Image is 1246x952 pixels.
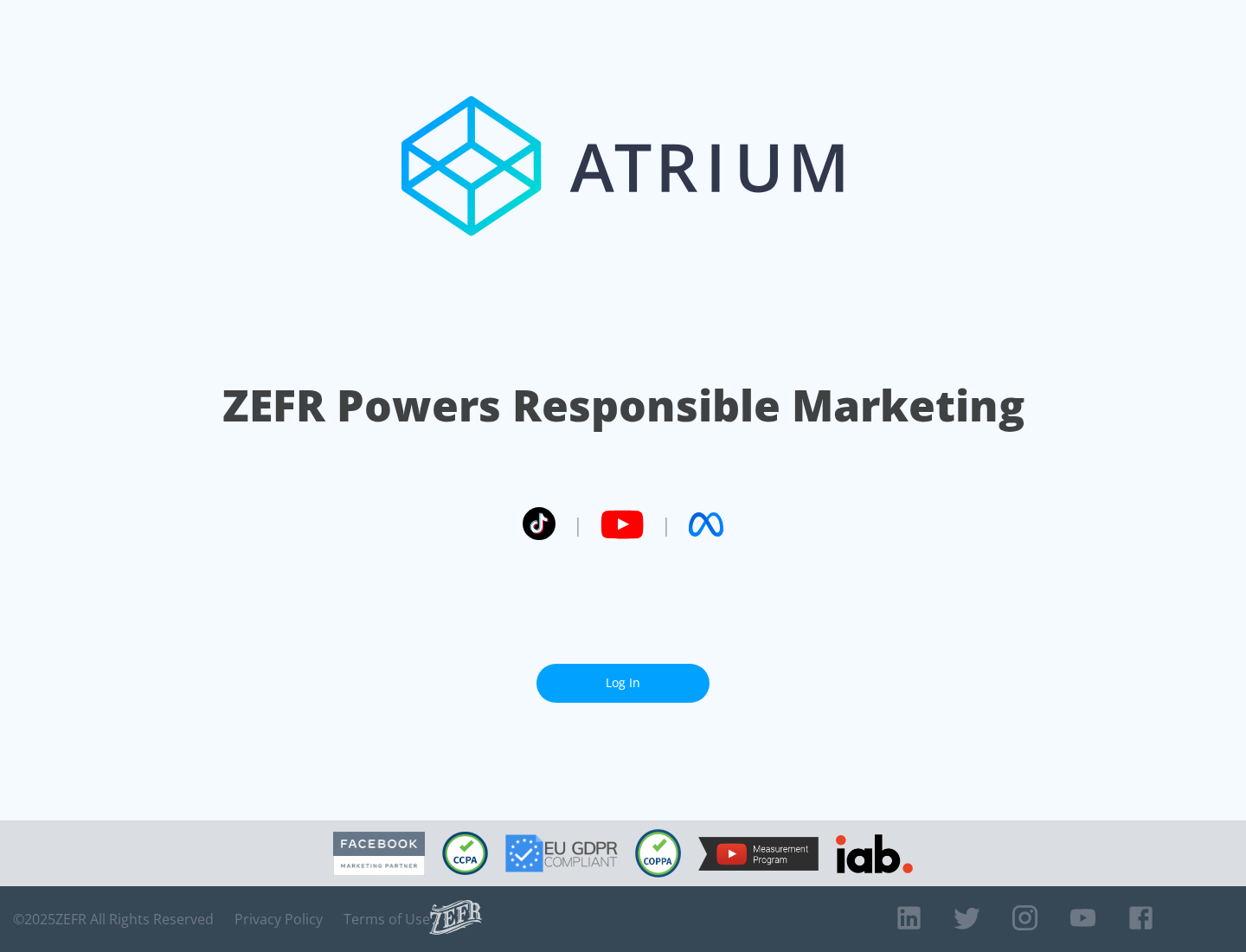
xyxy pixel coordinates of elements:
span: | [661,511,671,537]
img: Facebook Marketing Partner [333,832,425,876]
a: Privacy Policy [234,910,323,928]
img: GDPR Compliant [505,834,618,872]
img: YouTube Measurement Program [698,837,819,871]
a: Terms of Use [344,910,430,928]
img: COPPA Compliant [635,829,681,878]
img: CCPA Compliant [442,832,488,875]
span: | [573,511,583,537]
a: Log In [536,664,710,703]
h1: ZEFR Powers Responsible Marketing [222,376,1024,435]
img: IAB [836,834,913,873]
span: © 2025 ZEFR All Rights Reserved [13,910,214,928]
